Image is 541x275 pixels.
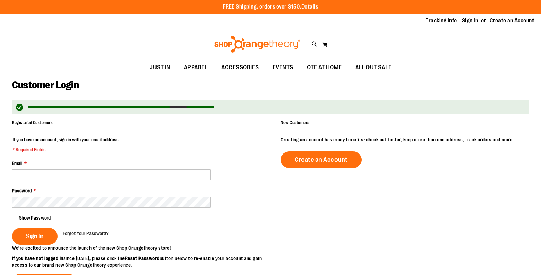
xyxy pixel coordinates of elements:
[462,17,478,25] a: Sign In
[12,228,58,245] button: Sign In
[223,3,318,11] p: FREE Shipping, orders over $150.
[63,231,109,236] span: Forgot Your Password?
[281,151,362,168] a: Create an Account
[281,136,529,143] p: Creating an account has many benefits: check out faster, keep more than one address, track orders...
[19,215,51,221] span: Show Password
[490,17,535,25] a: Create an Account
[26,232,44,240] span: Sign In
[12,245,270,252] p: We’re excited to announce the launch of the new Shop Orangetheory store!
[273,60,293,75] span: EVENTS
[12,136,120,153] legend: If you have an account, sign in with your email address.
[12,120,53,125] strong: Registered Customers
[307,60,342,75] span: OTF AT HOME
[12,161,22,166] span: Email
[12,255,270,269] p: since [DATE], please click the button below to re-enable your account and gain access to our bran...
[63,230,109,237] a: Forgot Your Password?
[295,156,348,163] span: Create an Account
[12,79,79,91] span: Customer Login
[301,4,318,10] a: Details
[355,60,391,75] span: ALL OUT SALE
[221,60,259,75] span: ACCESSORIES
[12,188,32,193] span: Password
[13,146,120,153] span: * Required Fields
[213,36,301,53] img: Shop Orangetheory
[150,60,170,75] span: JUST IN
[426,17,457,25] a: Tracking Info
[184,60,208,75] span: APPAREL
[12,256,63,261] strong: If you have not logged in
[281,120,310,125] strong: New Customers
[125,256,160,261] strong: Reset Password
